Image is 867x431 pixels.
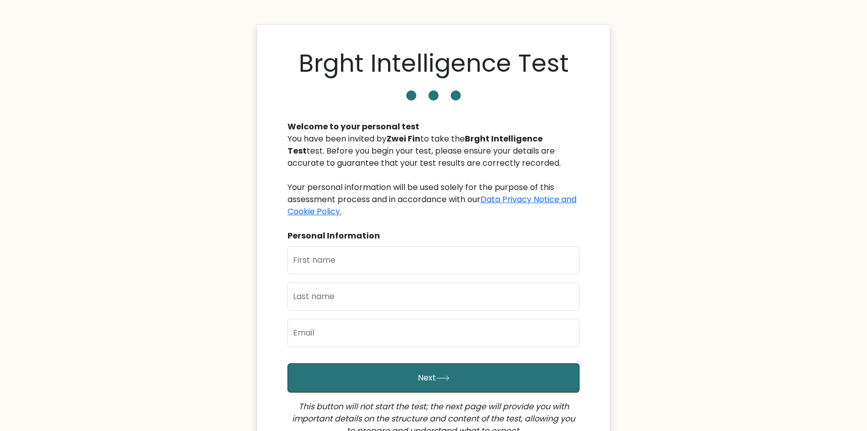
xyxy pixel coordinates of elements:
[387,133,420,145] b: Zwei Fin
[287,246,580,274] input: First name
[287,282,580,311] input: Last name
[287,121,580,133] div: Welcome to your personal test
[287,133,580,218] div: You have been invited by to take the test. Before you begin your test, please ensure your details...
[287,133,543,157] b: Brght Intelligence Test
[287,230,580,242] div: Personal Information
[299,49,569,78] h1: Brght Intelligence Test
[287,194,576,217] a: Data Privacy Notice and Cookie Policy.
[287,319,580,347] input: Email
[287,363,580,393] button: Next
